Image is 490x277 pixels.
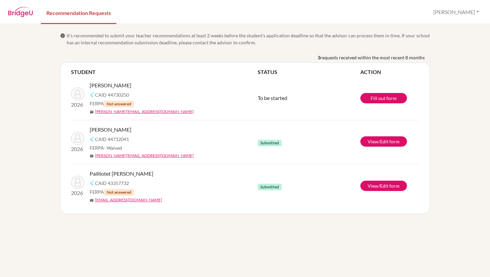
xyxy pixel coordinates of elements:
span: Not answered [104,101,134,107]
span: mail [90,198,94,202]
span: mail [90,110,94,114]
span: requests received within the most recent 8 months [320,54,425,61]
a: View/Edit form [360,136,407,147]
span: CAID 44730250 [95,91,129,98]
a: [PERSON_NAME][EMAIL_ADDRESS][DOMAIN_NAME] [95,109,194,115]
span: Submitted [258,184,282,190]
span: - Waived [104,145,122,151]
a: [PERSON_NAME][EMAIL_ADDRESS][DOMAIN_NAME] [95,153,194,159]
span: It’s recommended to submit your teacher recommendations at least 2 weeks before the student’s app... [67,32,430,46]
span: FERPA [90,188,134,196]
span: FERPA [90,100,134,107]
img: Common App logo [90,136,95,142]
a: [EMAIL_ADDRESS][DOMAIN_NAME] [95,197,162,203]
th: STATUS [258,68,360,76]
span: [PERSON_NAME] [90,81,131,89]
p: 2026 [71,101,84,109]
span: Not answered [104,189,134,196]
th: ACTION [360,68,419,76]
img: Common App logo [90,92,95,97]
span: mail [90,154,94,158]
img: BridgeU logo [8,7,33,17]
span: CAID 44712041 [95,136,129,143]
button: [PERSON_NAME] [430,6,482,18]
a: Recommendation Requests [41,1,116,24]
p: 2026 [71,189,84,197]
span: CAID 43357732 [95,180,129,187]
th: STUDENT [71,68,258,76]
span: To be started [258,95,287,101]
span: FERPA [90,144,122,151]
img: Common App logo [90,180,95,186]
p: 2026 [71,145,84,153]
span: [PERSON_NAME] [90,126,131,134]
img: Cappelletti, Valentina [71,87,84,101]
a: Fill out form [360,93,407,103]
span: info [60,33,65,38]
a: View/Edit form [360,181,407,191]
img: Pailliotet Oreamuno, Lara [71,176,84,189]
img: Penón Gillen, Luisa [71,132,84,145]
b: 3 [318,54,320,61]
span: Pailliotet [PERSON_NAME] [90,170,153,178]
span: Submitted [258,140,282,146]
